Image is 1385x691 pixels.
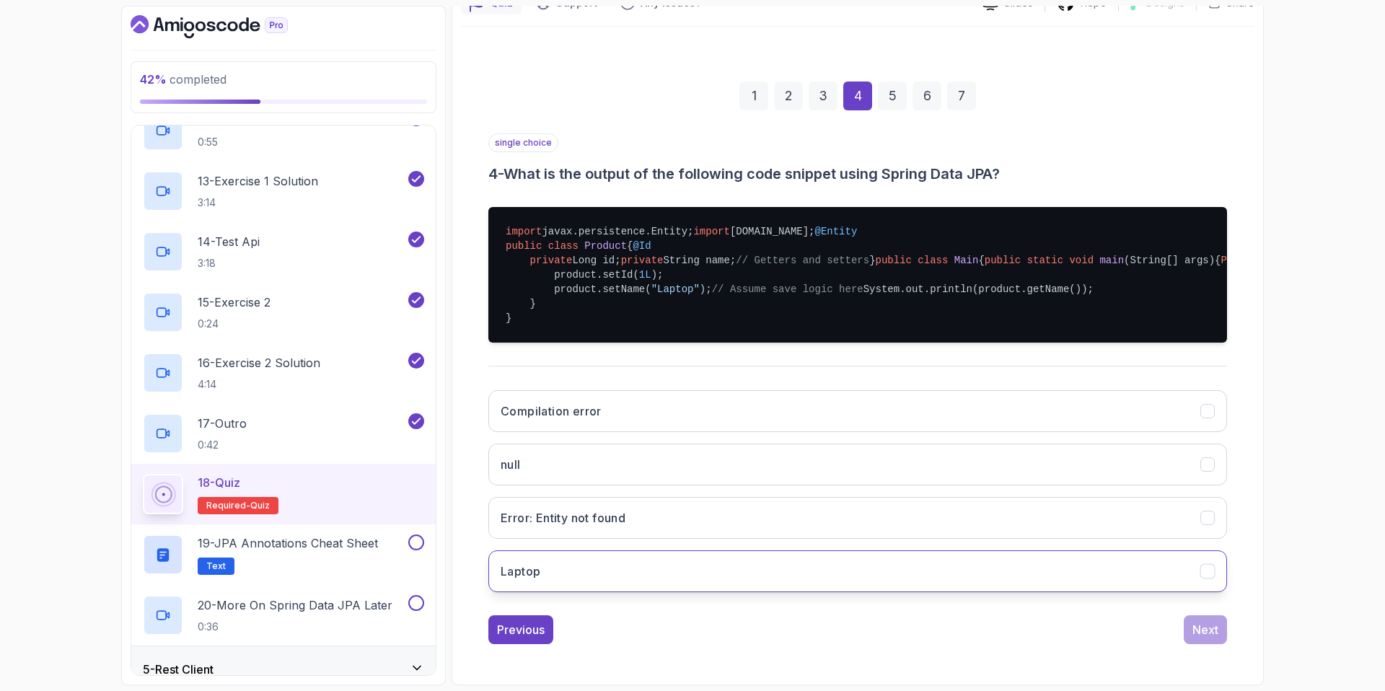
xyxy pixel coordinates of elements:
button: Laptop [488,550,1227,592]
button: 15-Exercise 20:24 [143,292,424,333]
span: "Laptop" [651,283,700,295]
span: static [1027,255,1063,266]
button: 19-JPA Annotations Cheat SheetText [143,534,424,575]
span: public [876,255,912,266]
button: Error: Entity not found [488,497,1227,539]
div: 3 [809,82,837,110]
span: void [1069,255,1094,266]
div: 1 [739,82,768,110]
span: class [548,240,579,252]
span: 42 % [140,72,167,87]
button: 17-Outro0:42 [143,413,424,454]
p: 3:14 [198,195,318,210]
button: Previous [488,615,553,644]
p: 20 - More On Spring Data JPA Later [198,597,392,614]
span: class [918,255,948,266]
button: 18-QuizRequired-quiz [143,474,424,514]
span: // Getters and setters [736,255,869,266]
div: 7 [947,82,976,110]
span: Product [584,240,627,252]
span: Text [206,560,226,572]
p: 16 - Exercise 2 Solution [198,354,320,371]
h3: 4 - What is the output of the following code snippet using Spring Data JPA? [488,164,1227,184]
span: @Id [633,240,651,252]
h3: Compilation error [501,402,602,420]
p: 4:14 [198,377,320,392]
span: Product [1221,255,1264,266]
span: private [621,255,664,266]
span: (String[] args) [1124,255,1215,266]
p: 3:18 [198,256,260,270]
span: private [530,255,573,266]
span: // Assume save logic here [712,283,863,295]
span: public [985,255,1021,266]
p: 0:24 [198,317,271,331]
p: 13 - Exercise 1 Solution [198,172,318,190]
span: Main [954,255,979,266]
p: 17 - Outro [198,415,247,432]
h3: null [501,456,521,473]
div: 2 [774,82,803,110]
p: 18 - Quiz [198,474,240,491]
span: public [506,240,542,252]
span: Required- [206,500,250,511]
span: @Entity [815,226,858,237]
h3: Error: Entity not found [501,509,625,527]
div: Previous [497,621,545,638]
span: quiz [250,500,270,511]
button: Next [1184,615,1227,644]
button: Compilation error [488,390,1227,432]
div: Next [1192,621,1218,638]
p: 0:55 [198,135,269,149]
button: 13-Exercise 1 Solution3:14 [143,171,424,211]
span: completed [140,72,227,87]
p: 19 - JPA Annotations Cheat Sheet [198,534,378,552]
p: 0:42 [198,438,247,452]
span: import [693,226,729,237]
span: main [1099,255,1124,266]
button: 16-Exercise 2 Solution4:14 [143,353,424,393]
h3: 5 - Rest Client [143,661,214,678]
p: 14 - Test Api [198,233,260,250]
span: 1L [639,269,651,281]
pre: javax.persistence.Entity; [DOMAIN_NAME]; { Long id; String name; } { { (); product.setId( ); prod... [488,207,1227,343]
h3: Laptop [501,563,540,580]
div: 4 [843,82,872,110]
p: 0:36 [198,620,392,634]
span: import [506,226,542,237]
p: single choice [488,133,558,152]
div: 5 [878,82,907,110]
button: 12-Exercise 10:55 [143,110,424,151]
button: null [488,444,1227,485]
button: 20-More On Spring Data JPA Later0:36 [143,595,424,635]
div: 6 [913,82,941,110]
button: 14-Test Api3:18 [143,232,424,272]
p: 15 - Exercise 2 [198,294,271,311]
a: Dashboard [131,15,321,38]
